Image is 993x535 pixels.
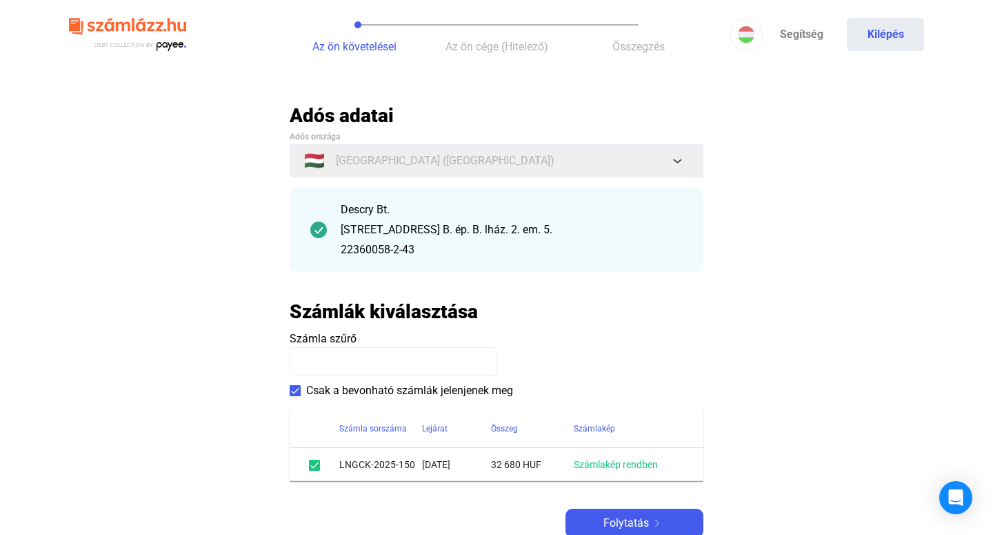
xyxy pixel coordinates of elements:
[304,153,325,169] span: 🇭🇺
[290,104,703,128] h2: Adós adatai
[574,420,615,437] div: Számlakép
[341,222,683,238] div: [STREET_ADDRESS] B. ép. B. lház. 2. em. 5.
[290,300,478,324] h2: Számlák kiválasztása
[738,26,754,43] img: HU
[339,448,422,481] td: LNGCK-2025-150
[847,18,924,51] button: Kilépés
[763,18,840,51] a: Segítség
[312,40,397,53] span: Az ön követelései
[491,420,574,437] div: Összeg
[939,481,972,514] div: Open Intercom Messenger
[491,448,574,481] td: 32 680 HUF
[422,420,448,437] div: Lejárat
[290,144,703,177] button: 🇭🇺[GEOGRAPHIC_DATA] ([GEOGRAPHIC_DATA])
[290,132,340,142] span: Adós országa
[574,420,687,437] div: Számlakép
[574,459,658,470] a: Számlakép rendben
[422,420,491,437] div: Lejárat
[310,222,327,238] img: checkmark-darker-green-circle
[730,18,763,51] button: HU
[341,242,683,258] div: 22360058-2-43
[612,40,665,53] span: Összegzés
[603,515,649,532] span: Folytatás
[341,202,683,218] div: Descry Bt.
[336,153,554,169] span: [GEOGRAPHIC_DATA] ([GEOGRAPHIC_DATA])
[290,332,357,345] span: Számla szűrő
[491,420,518,437] div: Összeg
[339,420,407,437] div: Számla sorszáma
[649,520,665,527] img: arrow-right-white
[422,448,491,481] td: [DATE]
[339,420,422,437] div: Számla sorszáma
[445,40,548,53] span: Az ön cége (Hitelező)
[306,382,513,399] span: Csak a bevonható számlák jelenjenek meg
[69,12,186,57] img: szamlazzhu-logo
